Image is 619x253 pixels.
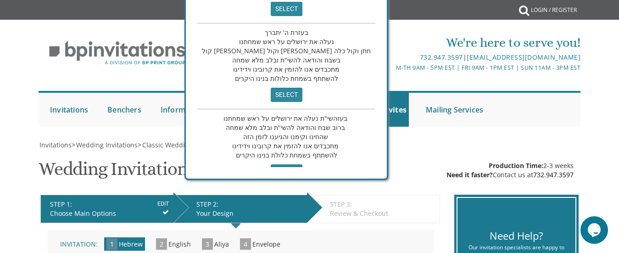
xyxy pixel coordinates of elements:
[220,34,580,52] div: We're here to serve you!
[76,141,138,149] span: Wedding Invitations
[220,63,580,73] div: M-Th 9am - 5pm EST | Fri 9am - 1pm EST | Sun 11am - 3pm EST
[156,238,167,250] span: 2
[420,53,463,62] a: 732.947.3597
[39,34,196,72] img: BP Invitation Loft
[489,161,543,170] span: Production Time:
[271,88,302,102] input: select
[50,200,169,209] div: STEP 1:
[467,53,580,62] a: [EMAIL_ADDRESS][DOMAIN_NAME]
[580,216,610,244] iframe: chat widget
[202,28,371,83] span: בעזרת ה' יתברך נעלה את ירושלים על ראש שמחתנו קול [PERSON_NAME] וקול [PERSON_NAME] חתן וקול כלה בש...
[446,161,574,180] div: 2-3 weeks Contact us at
[220,52,580,63] div: |
[271,2,302,16] input: select
[39,159,249,186] h1: Wedding Invitation Style 13
[106,238,117,250] span: 1
[446,170,493,179] span: Need it faster?
[75,141,138,149] a: Wedding Invitations
[196,209,302,218] div: Your Design
[141,141,227,149] a: Classic Wedding Invitations
[105,93,144,127] a: Benchers
[158,93,264,127] a: Informals / Thank You Cards
[202,238,213,250] span: 3
[330,209,435,218] div: Review & Checkout
[196,200,302,209] div: STEP 2:
[533,170,574,179] a: 732.947.3597
[168,240,191,248] span: English
[252,240,280,248] span: Envelope
[142,141,227,149] span: Classic Wedding Invitations
[240,238,251,250] span: 4
[138,141,227,149] span: >
[48,93,90,127] a: Invitations
[223,114,349,159] span: בעזהשי"ת נעלה את ירושלים על ראש שמחתנו ברוב שבח והודאה להשי"ת ובלב מלא שמחה שהחינו וקימנו והגיענו...
[214,240,229,248] span: Aliya
[50,209,169,218] div: Choose Main Options
[464,229,569,243] div: Need Help?
[157,200,169,208] input: EDIT
[39,141,72,149] a: Invitations
[119,240,143,248] span: Hebrew
[60,240,98,248] span: Invitation:
[424,93,485,127] a: Mailing Services
[72,141,138,149] span: >
[330,200,435,209] div: STEP 3:
[271,164,302,179] input: select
